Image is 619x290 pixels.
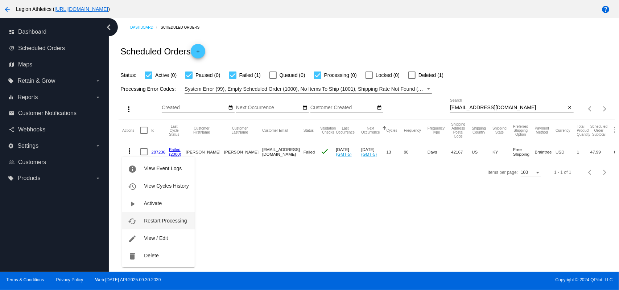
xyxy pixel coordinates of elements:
mat-icon: cached [128,217,137,226]
mat-icon: edit [128,234,137,243]
mat-icon: play_arrow [128,200,137,208]
mat-icon: delete [128,252,137,261]
span: Activate [144,200,162,206]
span: View / Edit [144,235,168,241]
span: Restart Processing [144,218,187,224]
span: Delete [144,253,158,258]
span: View Event Logs [144,166,182,171]
mat-icon: info [128,165,137,173]
mat-icon: history [128,182,137,191]
span: View Cycles History [144,183,189,189]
